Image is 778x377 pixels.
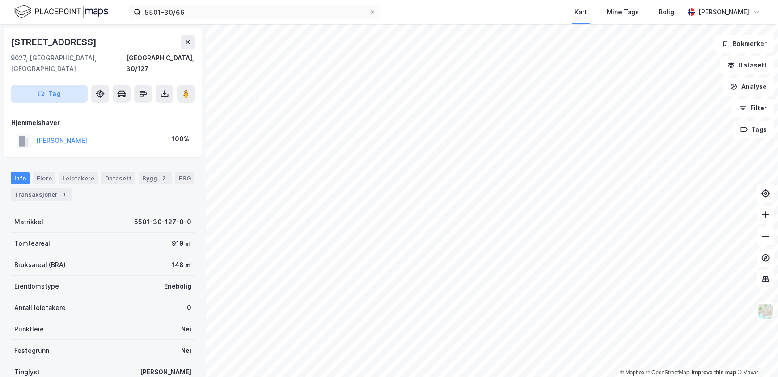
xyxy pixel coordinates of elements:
[175,172,194,184] div: ESG
[11,35,98,49] div: [STREET_ADDRESS]
[14,260,66,270] div: Bruksareal (BRA)
[187,302,191,313] div: 0
[733,334,778,377] iframe: Chat Widget
[575,7,587,17] div: Kart
[139,172,172,184] div: Bygg
[659,7,674,17] div: Bolig
[714,35,774,53] button: Bokmerker
[607,7,639,17] div: Mine Tags
[59,190,68,199] div: 1
[126,53,195,74] div: [GEOGRAPHIC_DATA], 30/127
[723,78,774,96] button: Analyse
[172,134,189,144] div: 100%
[646,369,689,376] a: OpenStreetMap
[172,260,191,270] div: 148 ㎡
[164,281,191,292] div: Enebolig
[698,7,749,17] div: [PERSON_NAME]
[731,99,774,117] button: Filter
[14,281,59,292] div: Eiendomstype
[33,172,55,184] div: Eiere
[141,5,369,19] input: Søk på adresse, matrikkel, gårdeiere, leietakere eller personer
[757,303,774,320] img: Z
[172,238,191,249] div: 919 ㎡
[14,217,43,227] div: Matrikkel
[11,85,88,103] button: Tag
[14,324,44,335] div: Punktleie
[181,324,191,335] div: Nei
[720,56,774,74] button: Datasett
[733,334,778,377] div: Kontrollprogram for chat
[11,172,30,184] div: Info
[620,369,644,376] a: Mapbox
[159,174,168,183] div: 2
[59,172,98,184] div: Leietakere
[134,217,191,227] div: 5501-30-127-0-0
[14,4,108,20] img: logo.f888ab2527a4732fd821a326f86c7f29.svg
[733,121,774,138] button: Tags
[11,53,126,74] div: 9027, [GEOGRAPHIC_DATA], [GEOGRAPHIC_DATA]
[14,238,50,249] div: Tomteareal
[692,369,736,376] a: Improve this map
[14,345,49,356] div: Festegrunn
[181,345,191,356] div: Nei
[11,188,72,201] div: Transaksjoner
[11,117,194,128] div: Hjemmelshaver
[14,302,66,313] div: Antall leietakere
[101,172,135,184] div: Datasett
